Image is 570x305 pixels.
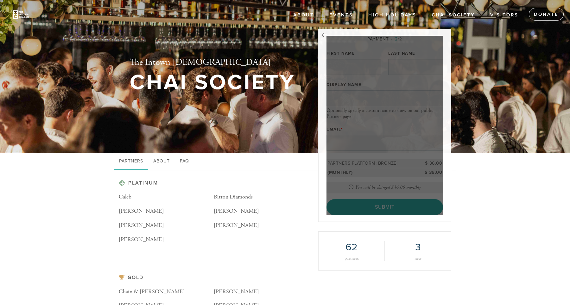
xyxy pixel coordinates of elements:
[119,235,214,244] p: [PERSON_NAME]
[328,256,375,261] div: partners
[427,9,480,21] a: Chai society
[394,241,441,253] h2: 3
[214,207,309,216] p: [PERSON_NAME]
[529,8,564,21] a: Donate
[175,153,194,170] a: FAQ
[328,241,375,253] h2: 62
[130,72,295,93] h1: Chai Society
[214,221,309,230] p: [PERSON_NAME]
[114,153,148,170] a: Partners
[9,3,32,26] img: Untitled%20design-7.png
[119,192,214,202] p: Caleb
[119,287,214,296] p: Chain & [PERSON_NAME]
[214,192,309,202] p: Bitton Diamonds
[325,9,358,21] a: Events
[394,256,441,261] div: new
[214,287,309,296] p: [PERSON_NAME]
[288,9,319,21] a: About
[485,9,523,21] a: Visitors
[148,153,175,170] a: About
[364,9,421,21] a: High Holidays
[119,221,214,230] p: [PERSON_NAME]
[119,180,309,186] h3: Platinum
[130,57,295,68] h2: The Intown [DEMOGRAPHIC_DATA]
[119,275,309,281] h3: Gold
[119,180,125,186] img: pp-platinum.svg
[119,207,214,216] p: [PERSON_NAME]
[119,275,124,280] img: pp-gold.svg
